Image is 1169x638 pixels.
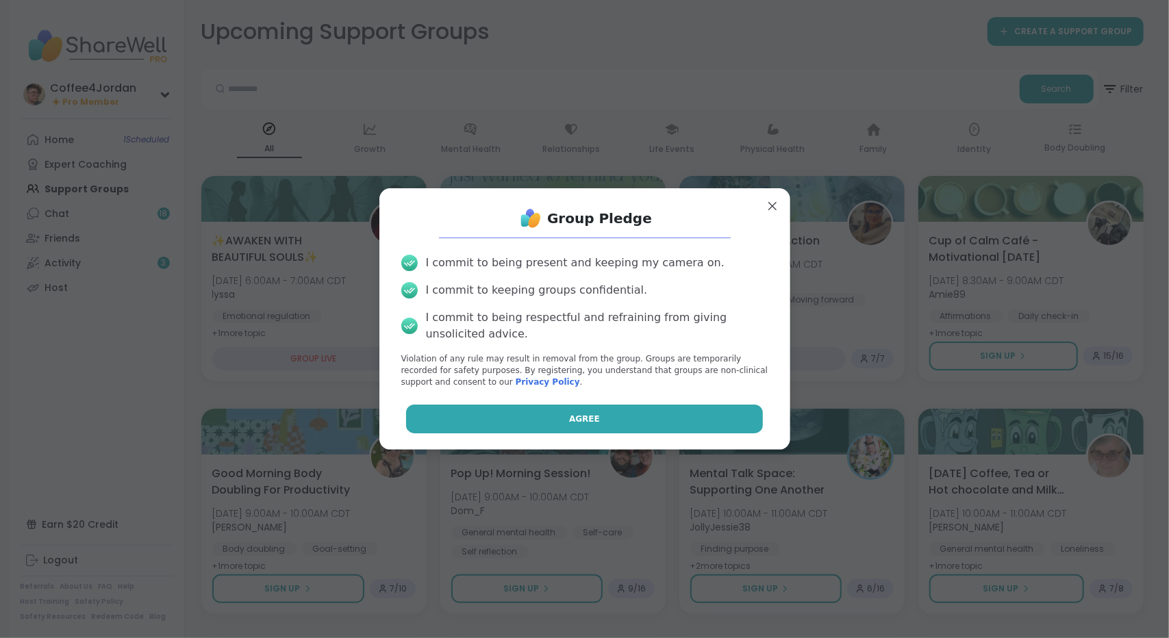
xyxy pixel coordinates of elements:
[426,282,648,298] div: I commit to keeping groups confidential.
[547,209,652,228] h1: Group Pledge
[517,205,544,232] img: ShareWell Logo
[426,255,725,271] div: I commit to being present and keeping my camera on.
[426,309,768,342] div: I commit to being respectful and refraining from giving unsolicited advice.
[406,405,763,433] button: Agree
[569,413,600,425] span: Agree
[401,353,768,387] p: Violation of any rule may result in removal from the group. Groups are temporarily recorded for s...
[516,377,580,387] a: Privacy Policy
